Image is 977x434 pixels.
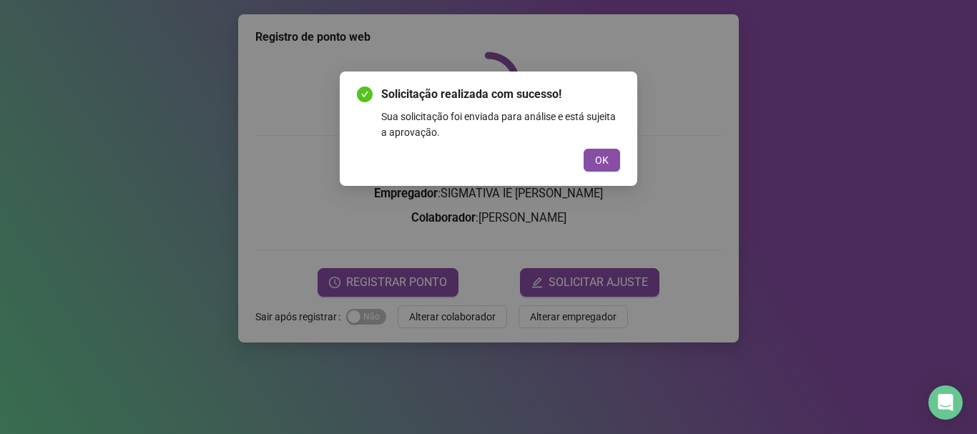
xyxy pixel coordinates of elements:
[381,109,620,140] div: Sua solicitação foi enviada para análise e está sujeita a aprovação.
[928,385,963,420] div: Open Intercom Messenger
[584,149,620,172] button: OK
[381,86,620,103] span: Solicitação realizada com sucesso!
[595,152,609,168] span: OK
[357,87,373,102] span: check-circle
